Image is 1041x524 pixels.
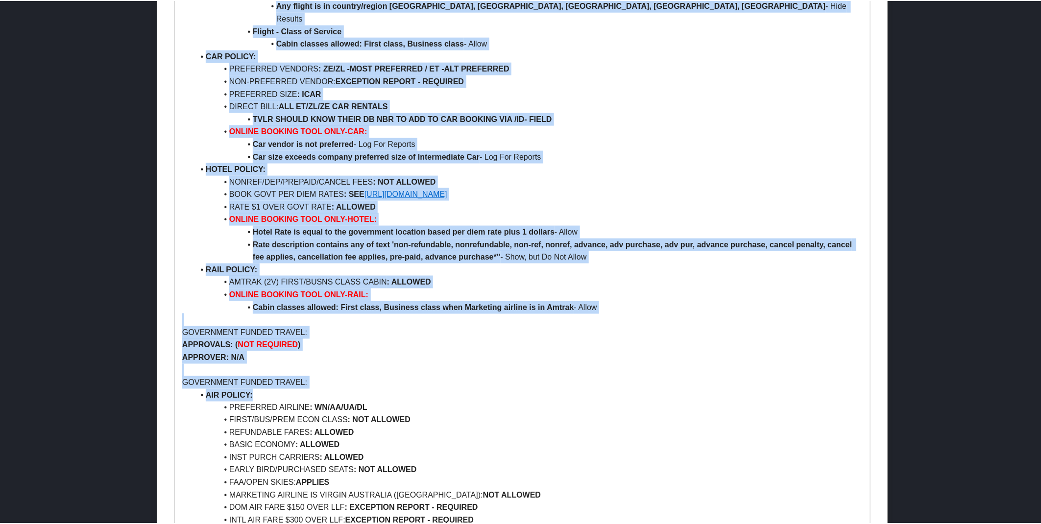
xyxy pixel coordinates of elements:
[194,150,863,163] li: - Log For Reports
[373,177,436,185] strong: : NOT ALLOWED
[345,502,478,511] strong: : EXCEPTION REPORT - REQUIRED
[344,189,364,197] strong: : SEE
[253,302,574,310] strong: Cabin classes allowed: First class, Business class when Marketing airline is in Amtrak
[206,164,266,172] strong: HOTEL POLICY:
[194,413,863,426] li: FIRST/BUS/PREM ECON CLASS
[194,238,863,262] li: - Show, but Do Not Allow
[336,76,464,85] strong: EXCEPTION REPORT - REQUIRED
[194,62,863,74] li: PREFERRED VENDORS
[310,402,367,410] strong: : WN/AA/UA/DL
[253,227,555,235] strong: Hotel Rate is equal to the government location based per diem rate plus 1 dollars
[296,477,329,486] strong: APPLIES
[364,189,447,197] a: [URL][DOMAIN_NAME]
[194,400,863,413] li: PREFERRED AIRLINE
[194,300,863,313] li: - Allow
[332,202,376,210] strong: : ALLOWED
[206,390,253,398] strong: AIR POLICY:
[182,325,863,338] p: GOVERNMENT FUNDED TRAVEL:
[310,428,354,436] strong: : ALLOWED
[194,275,863,287] li: AMTRAK (2V) FIRST/BUSNS CLASS CABIN
[194,451,863,463] li: INST PURCH CARRIERS
[253,239,854,261] strong: Rate description contains any of text 'non-refundable, nonrefundable, non-ref, nonref, advance, a...
[194,74,863,87] li: NON-PREFERRED VENDOR:
[206,51,256,60] strong: CAR POLICY:
[194,500,863,513] li: DOM AIR FARE $150 OVER LLF
[297,89,321,97] strong: : ICAR
[345,515,474,524] strong: EXCEPTION REPORT - REQUIRED
[194,463,863,476] li: EARLY BIRD/PURCHASED SEATS
[194,187,863,200] li: BOOK GOVT PER DIEM RATES
[238,339,298,348] strong: NOT REQUIRED
[279,101,388,110] strong: ALL ET/ZL/ZE CAR RENTALS
[276,1,825,9] strong: Any flight is in country/region [GEOGRAPHIC_DATA], [GEOGRAPHIC_DATA], [GEOGRAPHIC_DATA], [GEOGRAP...
[194,87,863,100] li: PREFERRED SIZE
[194,476,863,488] li: FAA/OPEN SKIES:
[194,175,863,188] li: NONREF/DEP/PREPAID/CANCEL FEES
[483,490,541,499] strong: NOT ALLOWED
[182,352,244,360] strong: APPROVER: N/A
[253,139,354,147] strong: Car vendor is not preferred
[194,426,863,438] li: REFUNDABLE FARES
[320,453,364,461] strong: : ALLOWED
[229,289,368,298] strong: ONLINE BOOKING TOOL ONLY-RAIL:
[229,214,377,222] strong: ONLINE BOOKING TOOL ONLY-HOTEL:
[194,225,863,238] li: - Allow
[276,39,464,47] strong: Cabin classes allowed: First class, Business class
[194,200,863,213] li: RATE $1 OVER GOVT RATE
[253,152,480,160] strong: Car size exceeds company preferred size of Intermediate Car
[295,440,339,448] strong: : ALLOWED
[348,415,350,423] strong: :
[194,438,863,451] li: BASIC ECONOMY
[353,415,411,423] strong: NOT ALLOWED
[318,64,321,72] strong: :
[354,465,416,473] strong: : NOT ALLOWED
[194,488,863,501] li: MARKETING AIRLINE IS VIRGIN AUSTRALIA ([GEOGRAPHIC_DATA]):
[194,137,863,150] li: - Log For Reports
[323,64,509,72] strong: ZE/ZL -MOST PREFERRED / ET -ALT PREFERRED
[229,126,367,135] strong: ONLINE BOOKING TOOL ONLY-CAR:
[194,37,863,49] li: - Allow
[387,277,431,285] strong: : ALLOWED
[206,264,257,273] strong: RAIL POLICY:
[194,99,863,112] li: DIRECT BILL:
[235,339,238,348] strong: (
[182,375,863,388] p: GOVERNMENT FUNDED TRAVEL:
[253,26,341,35] strong: Flight - Class of Service
[182,339,233,348] strong: APPROVALS:
[298,339,300,348] strong: )
[253,114,552,122] strong: TVLR SHOULD KNOW THEIR DB NBR TO ADD TO CAR BOOKING VIA /ID- FIELD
